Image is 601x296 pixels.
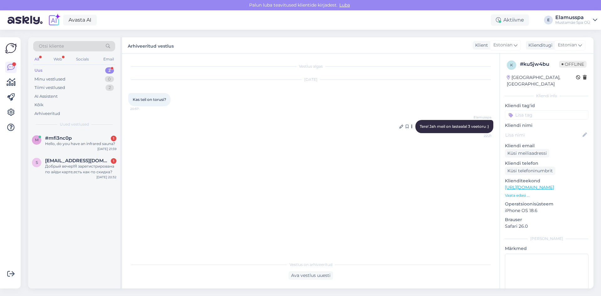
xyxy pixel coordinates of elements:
p: Kliendi telefon [505,160,588,167]
div: Elamusspa [555,15,590,20]
div: Web [52,55,63,63]
div: Hello, do you have an infrared sauna? [45,141,116,147]
div: Vestlus algas [128,64,493,69]
div: 0 [105,76,114,82]
label: Arhiveeritud vestlus [128,41,174,49]
div: Email [102,55,115,63]
span: Elamusspa [468,115,491,120]
div: Socials [75,55,90,63]
div: Добрый вечер!Я зарегистрирована по айди карте,есть как-то скидка? [45,164,116,175]
div: Küsi telefoninumbrit [505,167,555,175]
div: [DATE] 20:32 [96,175,116,179]
input: Lisa nimi [505,132,581,138]
div: Ava vestlus uuesti [289,271,333,280]
div: Minu vestlused [34,76,65,82]
span: m [35,138,39,142]
div: Klienditugi [526,42,552,49]
p: Vaata edasi ... [505,193,588,198]
div: Klient [473,42,488,49]
span: s [36,160,38,165]
p: Märkmed [505,245,588,252]
span: Kas teil on torusi? [133,97,166,102]
a: ElamusspaMustamäe Spa OÜ [555,15,597,25]
div: 1 [111,136,116,141]
div: All [33,55,40,63]
span: Estonian [558,42,577,49]
span: #mfi3nc0p [45,135,72,141]
input: Lisa tag [505,110,588,120]
div: E [544,16,553,24]
div: Arhiveeritud [34,111,60,117]
div: Tiimi vestlused [34,85,65,91]
span: 20:57 [130,106,154,111]
span: Estonian [493,42,512,49]
div: AI Assistent [34,93,58,100]
div: Küsi meiliaadressi [505,149,549,158]
div: 2 [105,67,114,74]
div: Mustamäe Spa OÜ [555,20,590,25]
p: Operatsioonisüsteem [505,201,588,207]
p: Kliendi tag'id [505,102,588,109]
div: [DATE] 21:59 [97,147,116,151]
span: Vestlus on arhiveeritud [290,262,332,267]
img: Askly Logo [5,42,17,54]
div: Kliendi info [505,93,588,99]
p: Brauser [505,216,588,223]
div: [DATE] [128,77,493,82]
div: # ku5jw4bu [520,60,559,68]
a: Avasta AI [63,15,97,25]
p: Klienditeekond [505,178,588,184]
span: 22:21 [468,133,491,138]
span: Otsi kliente [39,43,64,49]
span: Uued vestlused [60,122,89,127]
div: Kõik [34,102,44,108]
p: Kliendi email [505,143,588,149]
span: k [510,63,513,67]
p: iPhone OS 18.6 [505,207,588,214]
a: [URL][DOMAIN_NAME] [505,184,554,190]
div: 1 [111,158,116,164]
span: Offline [559,61,587,68]
div: [PERSON_NAME] [505,236,588,241]
div: Aktiivne [491,14,529,26]
div: [GEOGRAPHIC_DATA], [GEOGRAPHIC_DATA] [507,74,576,87]
div: Uus [34,67,43,74]
p: Kliendi nimi [505,122,588,129]
p: Safari 26.0 [505,223,588,230]
img: explore-ai [48,13,61,27]
span: Luba [337,2,352,8]
span: serhiiikoa@gmail.com [45,158,110,164]
span: Tere! Jah meil on lastealal 3 veetoru :) [420,124,489,129]
div: 2 [105,85,114,91]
